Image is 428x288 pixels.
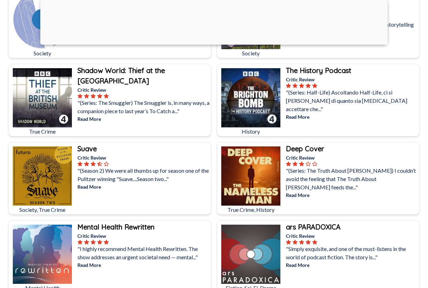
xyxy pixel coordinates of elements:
[217,142,420,215] a: Deep CoverTrue Crime, HistoryDeep CoverCritic Review"(Series: The Truth About [PERSON_NAME]) I co...
[13,146,72,206] img: Suave
[8,64,211,136] a: Shadow World: Thief at the British MuseumTrue CrimeShadow World: Thief at the [GEOGRAPHIC_DATA]Cr...
[77,166,210,183] p: "(Season 2) We were all thumbs up for season one of the Pulitzer winning "Suave....Season two..."
[13,68,72,127] img: Shadow World: Thief at the British Museum
[77,86,210,93] p: Critic Review
[286,88,418,113] p: "(Series: Half-Life) Ascoltando Half-Life, ci si [PERSON_NAME] di quanto sia [MEDICAL_DATA] accet...
[77,232,210,240] p: Critic Review
[221,127,280,136] p: History
[77,66,165,85] b: Shadow World: Thief at the [GEOGRAPHIC_DATA]
[221,206,280,214] p: True Crime, History
[77,115,210,123] p: Read More
[286,261,418,269] p: Read More
[13,206,72,214] p: Society, True Crime
[286,154,418,161] p: Critic Review
[286,245,418,261] p: "Simply exquisite, and one of the must-listens in the world of podcast fiction. The story is..."
[286,76,418,83] p: Critic Review
[13,49,72,57] p: Society
[77,245,210,261] p: "I highly recommend Mental Health Rewritten. The show addresses an urgent societal need — mental..."
[217,64,420,136] a: The History PodcastHistoryThe History PodcastCritic Review"(Series: Half-Life) Ascoltando Half-Li...
[77,261,210,269] p: Read More
[286,144,324,153] b: Deep Cover
[8,142,211,215] a: SuaveSociety, True CrimeSuaveCritic Review"(Season 2) We were all thumbs up for season one of the...
[221,225,280,284] img: ars PARADOXICA
[286,113,418,120] p: Read More
[13,225,72,284] img: Mental Health Rewritten
[286,191,418,199] p: Read More
[77,154,210,161] p: Critic Review
[286,66,351,75] b: The History Podcast
[13,127,72,136] p: True Crime
[221,49,280,57] p: Society
[77,183,210,190] p: Read More
[221,68,280,127] img: The History Podcast
[77,144,97,153] b: Suave
[77,223,155,231] b: Mental Health Rewritten
[286,223,341,231] b: ars PARADOXICA
[77,99,210,115] p: "(Series: The Smuggler) The Smuggler is, in many ways, a companion piece to last year’s To Catch ...
[286,166,418,191] p: "(Series: The Truth About [PERSON_NAME]) I couldn’t avoid the feeling that The Truth About [PERSO...
[286,232,418,240] p: Critic Review
[221,146,280,206] img: Deep Cover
